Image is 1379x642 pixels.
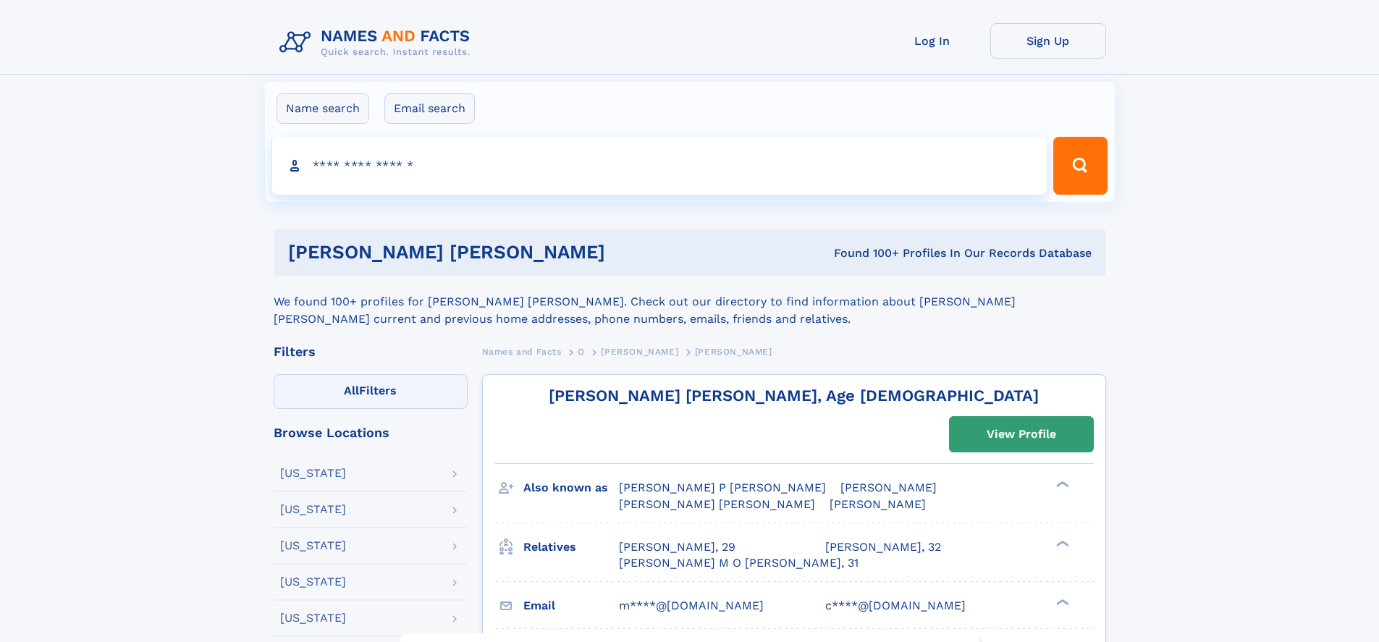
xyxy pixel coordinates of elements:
[987,418,1056,451] div: View Profile
[1053,137,1107,195] button: Search Button
[280,540,346,552] div: [US_STATE]
[288,243,720,261] h1: [PERSON_NAME] [PERSON_NAME]
[272,137,1047,195] input: search input
[1053,538,1070,548] div: ❯
[280,576,346,588] div: [US_STATE]
[523,594,619,618] h3: Email
[601,347,678,357] span: [PERSON_NAME]
[277,93,369,124] label: Name search
[280,612,346,624] div: [US_STATE]
[1053,480,1070,489] div: ❯
[578,347,585,357] span: O
[274,23,482,62] img: Logo Names and Facts
[619,481,826,494] span: [PERSON_NAME] P [PERSON_NAME]
[695,347,772,357] span: [PERSON_NAME]
[720,245,1092,261] div: Found 100+ Profiles In Our Records Database
[874,23,990,59] a: Log In
[578,342,585,360] a: O
[344,384,359,397] span: All
[990,23,1106,59] a: Sign Up
[523,476,619,500] h3: Also known as
[830,497,926,511] span: [PERSON_NAME]
[274,345,468,358] div: Filters
[619,497,815,511] span: [PERSON_NAME] [PERSON_NAME]
[274,276,1106,328] div: We found 100+ profiles for [PERSON_NAME] [PERSON_NAME]. Check out our directory to find informati...
[274,426,468,439] div: Browse Locations
[523,535,619,559] h3: Relatives
[825,539,941,555] a: [PERSON_NAME], 32
[384,93,475,124] label: Email search
[619,555,859,571] a: [PERSON_NAME] M O [PERSON_NAME], 31
[549,387,1039,405] a: [PERSON_NAME] [PERSON_NAME], Age [DEMOGRAPHIC_DATA]
[280,468,346,479] div: [US_STATE]
[950,417,1093,452] a: View Profile
[280,504,346,515] div: [US_STATE]
[482,342,562,360] a: Names and Facts
[274,374,468,409] label: Filters
[601,342,678,360] a: [PERSON_NAME]
[840,481,937,494] span: [PERSON_NAME]
[1053,597,1070,607] div: ❯
[619,539,735,555] a: [PERSON_NAME], 29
